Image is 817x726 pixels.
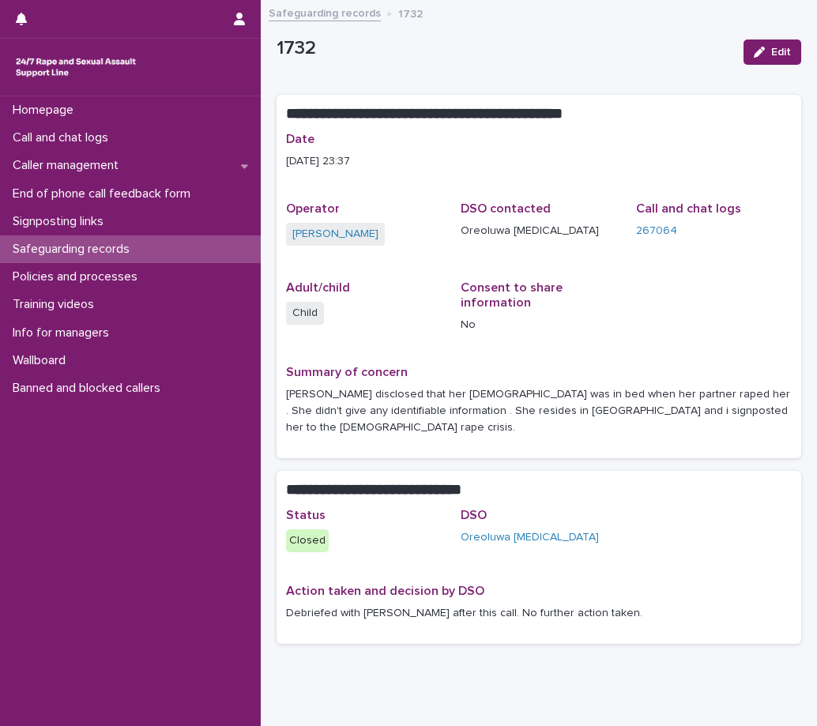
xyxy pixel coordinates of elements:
[461,509,487,521] span: DSO
[286,302,324,325] span: Child
[286,529,329,552] div: Closed
[636,223,677,239] a: 267064
[461,529,599,546] a: Oreoluwa [MEDICAL_DATA]
[6,130,121,145] p: Call and chat logs
[286,202,340,215] span: Operator
[269,3,381,21] a: Safeguarding records
[13,51,139,83] img: rhQMoQhaT3yELyF149Cw
[6,297,107,312] p: Training videos
[286,153,792,170] p: [DATE] 23:37
[461,281,563,309] span: Consent to share information
[286,509,326,521] span: Status
[286,585,484,597] span: Action taken and decision by DSO
[6,214,116,229] p: Signposting links
[286,281,350,294] span: Adult/child
[6,158,131,173] p: Caller management
[286,605,792,622] p: Debriefed with [PERSON_NAME] after this call. No further action taken.
[771,47,791,58] span: Edit
[286,366,408,378] span: Summary of concern
[6,353,78,368] p: Wallboard
[286,133,314,145] span: Date
[636,202,741,215] span: Call and chat logs
[6,186,203,201] p: End of phone call feedback form
[286,386,792,435] p: [PERSON_NAME] disclosed that her [DEMOGRAPHIC_DATA] was in bed when her partner raped her . She d...
[6,269,150,284] p: Policies and processes
[292,226,378,243] a: [PERSON_NAME]
[6,325,122,340] p: Info for managers
[277,37,731,60] p: 1732
[461,223,616,239] p: Oreoluwa [MEDICAL_DATA]
[398,4,423,21] p: 1732
[461,317,616,333] p: No
[744,39,801,65] button: Edit
[461,202,551,215] span: DSO contacted
[6,103,86,118] p: Homepage
[6,242,142,257] p: Safeguarding records
[6,381,173,396] p: Banned and blocked callers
